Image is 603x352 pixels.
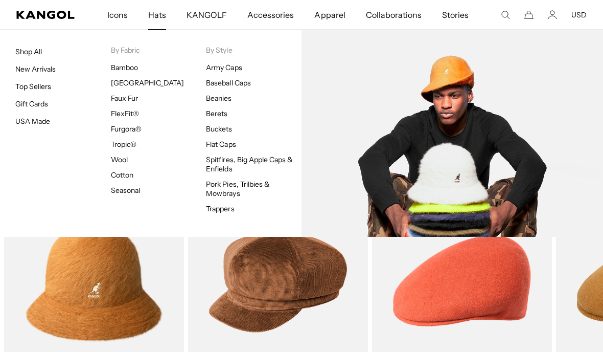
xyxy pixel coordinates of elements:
a: Wool [111,155,128,164]
a: Pork Pies, Trilbies & Mowbrays [206,180,270,198]
a: Seasonal [111,186,140,195]
a: [GEOGRAPHIC_DATA] [111,78,184,87]
img: Buckets_9f505c1e-bbb8-4f75-9191-5f330bdb7919.jpg [301,30,603,237]
a: Shop All [15,47,42,56]
p: By Fabric [111,46,206,55]
a: Army Caps [206,63,242,72]
a: USA Made [15,117,50,126]
a: Flat Caps [206,140,236,149]
a: Trappers [206,204,234,213]
a: Beanies [206,94,231,103]
a: Buckets [206,124,232,134]
a: Spitfires, Big Apple Caps & Enfields [206,155,293,173]
a: Baseball Caps [206,78,250,87]
a: Cotton [111,170,133,180]
a: Account [548,10,557,19]
a: Furgora® [111,124,142,134]
a: Kangol [16,11,75,19]
a: Bamboo [111,63,138,72]
a: FlexFit® [111,109,139,118]
button: USD [571,10,587,19]
a: New Arrivals [15,64,56,74]
summary: Search here [501,10,510,19]
a: Top Sellers [15,82,51,91]
a: Gift Cards [15,99,48,108]
a: Faux Fur [111,94,138,103]
a: Berets [206,109,227,118]
p: By Style [206,46,301,55]
a: Tropic® [111,140,136,149]
button: Cart [524,10,534,19]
